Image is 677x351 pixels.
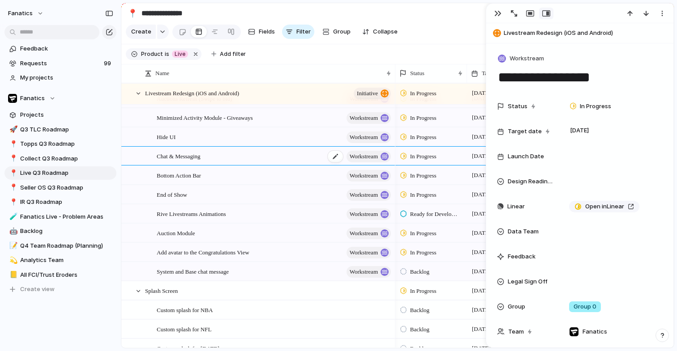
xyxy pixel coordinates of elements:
button: workstream [347,112,391,124]
span: Fanatics [583,327,607,336]
span: In Progress [410,152,437,161]
span: [DATE] [568,125,591,136]
span: Workstream [510,54,544,63]
span: workstream [350,169,378,182]
span: Add avatar to the Congratulations View [157,247,249,257]
span: Legal Sign Off [508,277,548,286]
span: Collect Q3 Roadmap [20,154,113,163]
span: [DATE] [470,304,493,315]
span: Q3 TLC Roadmap [20,125,113,134]
button: 📝 [8,241,17,250]
span: Team [508,327,524,336]
span: Fanatics Live - Problem Areas [20,212,113,221]
span: Seller OS Q3 Roadmap [20,183,113,192]
span: In Progress [410,133,437,142]
span: In Progress [410,190,437,199]
div: 📍 [9,153,16,164]
div: 💫 [9,255,16,266]
button: 💫 [8,256,17,265]
a: 🚀Q3 TLC Roadmap [4,123,116,136]
span: Topps Q3 Roadmap [20,140,113,148]
span: All FCI/Trust Eroders [20,271,113,279]
span: [DATE] [470,228,493,238]
span: In Progress [410,287,437,296]
a: Requests99 [4,57,116,70]
span: Data Team [508,227,539,236]
div: 📍 [9,168,16,178]
span: Feedback [508,252,536,261]
span: workstream [350,189,378,201]
span: Analytics Team [20,256,113,265]
button: Live [170,49,190,59]
div: 📝 [9,241,16,251]
a: Feedback [4,42,116,55]
div: 🧪Fanatics Live - Problem Areas [4,210,116,224]
button: 📍 [8,183,17,192]
span: [DATE] [470,247,493,258]
span: Backlog [410,267,429,276]
span: [DATE] [470,170,493,181]
span: Launch Date [508,152,544,161]
div: 💫Analytics Team [4,254,116,267]
div: 🤖Backlog [4,224,116,238]
button: Livestream Redesign (iOS and Android) [490,26,669,40]
span: Create view [20,285,55,294]
span: [DATE] [470,208,493,219]
span: My projects [20,73,113,82]
div: 📒 [9,270,16,280]
button: workstream [347,189,391,201]
span: Feedback [20,44,113,53]
span: Chat & Messaging [157,151,201,161]
div: 🧪 [9,211,16,222]
span: [DATE] [470,189,493,200]
span: [DATE] [470,285,493,296]
span: Fanatics [20,94,45,103]
span: Name [155,69,169,78]
a: 📍Seller OS Q3 Roadmap [4,181,116,195]
button: workstream [347,247,391,258]
span: In Progress [580,102,611,111]
span: Ready for Development [410,210,459,219]
span: [DATE] [470,131,493,142]
div: 📍 [9,182,16,193]
span: Custom splash for NFL [157,324,211,334]
div: 🚀 [9,124,16,135]
span: Projects [20,110,113,119]
span: End of Show [157,189,187,199]
span: Status [508,102,527,111]
div: 📍 [128,7,137,19]
span: [DATE] [470,266,493,277]
button: workstream [347,228,391,239]
span: workstream [350,150,378,163]
button: Filter [282,25,314,39]
button: Create view [4,283,116,296]
button: initiative [354,88,391,99]
button: workstream [347,131,391,143]
button: workstream [347,93,391,105]
span: Linear [507,202,525,211]
a: 📍Topps Q3 Roadmap [4,137,116,151]
button: 📍 [8,198,17,207]
span: Collapse [373,27,398,36]
a: 📒All FCI/Trust Eroders [4,268,116,282]
span: System and Base chat message [157,266,229,276]
button: Group [318,25,355,39]
span: Rive Livestreams Animations [157,208,226,219]
span: workstream [350,266,378,278]
button: workstream [347,151,391,162]
button: 📍 [8,169,17,178]
a: 📍IR Q3 Roadmap [4,195,116,209]
span: Create [131,27,151,36]
span: workstream [350,131,378,144]
a: Projects [4,108,116,122]
span: Bottom Action Bar [157,170,201,180]
div: 📍 [9,139,16,149]
span: Q4 Team Roadmap (Planning) [20,241,113,250]
button: 📒 [8,271,17,279]
a: 📍Live Q3 Roadmap [4,166,116,180]
span: Group 0 [574,302,596,311]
